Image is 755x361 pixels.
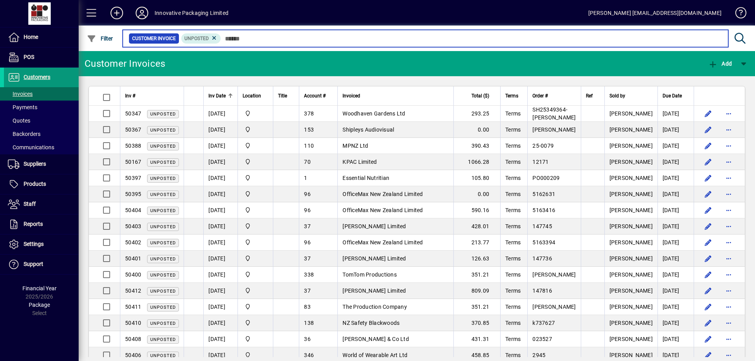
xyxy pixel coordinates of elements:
td: [DATE] [657,202,694,218]
span: [PERSON_NAME] [610,126,653,133]
a: POS [4,48,79,67]
a: Support [4,255,79,274]
td: 0.00 [453,186,500,202]
td: [DATE] [657,170,694,186]
span: [PERSON_NAME] [610,223,653,229]
span: Unposted [150,289,176,294]
span: Innovative Packaging [243,319,268,327]
td: [DATE] [203,331,238,347]
span: 25-0079 [532,143,554,149]
span: Terms [505,239,521,246]
button: More options [722,139,735,152]
span: 36 [304,336,311,342]
span: 153 [304,126,314,133]
td: [DATE] [203,218,238,235]
span: Customers [24,74,50,80]
td: [DATE] [203,315,238,331]
td: 1066.28 [453,154,500,170]
td: [DATE] [203,267,238,283]
td: 293.25 [453,106,500,122]
button: More options [722,284,735,297]
div: Inv # [125,92,179,100]
span: Due Date [663,92,682,100]
span: Terms [505,92,518,100]
span: Suppliers [24,161,46,167]
div: Sold by [610,92,653,100]
span: 70 [304,159,311,165]
span: 50412 [125,288,141,294]
span: 96 [304,191,311,197]
span: The Production Company [343,304,407,310]
span: Quotes [8,117,30,124]
button: More options [722,220,735,233]
td: 590.16 [453,202,500,218]
span: [PERSON_NAME] [532,126,576,133]
span: [PERSON_NAME] [532,304,576,310]
button: Edit [702,107,714,120]
span: Communications [8,144,54,150]
span: Customer Invoice [132,35,176,42]
span: [PERSON_NAME] [610,159,653,165]
button: Edit [702,156,714,168]
span: 37 [304,223,311,229]
button: More options [722,172,735,184]
td: [DATE] [657,283,694,299]
span: Innovative Packaging [243,125,268,134]
span: 338 [304,271,314,278]
span: Innovative Packaging [243,109,268,118]
span: NZ Safety Blackwoods [343,320,400,326]
span: SH25349364-[PERSON_NAME] [532,106,576,121]
span: 50167 [125,159,141,165]
button: More options [722,317,735,329]
td: [DATE] [657,106,694,122]
div: Order # [532,92,576,100]
span: Shipleys Audiovisual [343,126,394,133]
span: [PERSON_NAME] [610,320,653,326]
span: 378 [304,110,314,117]
td: 431.31 [453,331,500,347]
a: Payments [4,101,79,114]
td: 351.21 [453,299,500,315]
span: PO000209 [532,175,560,181]
td: [DATE] [657,315,694,331]
td: [DATE] [657,299,694,315]
span: [PERSON_NAME] [610,336,653,342]
span: Filter [87,35,113,42]
td: [DATE] [657,154,694,170]
td: [DATE] [657,218,694,235]
span: [PERSON_NAME] Limited [343,223,406,229]
td: 809.09 [453,283,500,299]
span: Innovative Packaging [243,141,268,150]
td: [DATE] [657,331,694,347]
button: Edit [702,252,714,265]
span: 1 [304,175,307,181]
span: 50395 [125,191,141,197]
a: Products [4,174,79,194]
span: Terms [505,207,521,213]
a: Reports [4,214,79,234]
span: Staff [24,201,36,207]
span: Unposted [150,321,176,326]
span: Terms [505,288,521,294]
span: 147745 [532,223,552,229]
span: 50411 [125,304,141,310]
span: Unposted [150,224,176,229]
div: [PERSON_NAME] [EMAIL_ADDRESS][DOMAIN_NAME] [588,7,722,19]
a: Settings [4,235,79,254]
td: 428.01 [453,218,500,235]
span: 138 [304,320,314,326]
div: Customer Invoices [85,57,165,70]
button: Edit [702,123,714,136]
span: Invoices [8,91,33,97]
span: 96 [304,239,311,246]
span: Package [29,302,50,308]
span: Total ($) [471,92,489,100]
span: 37 [304,255,311,262]
span: Innovative Packaging [243,158,268,166]
span: Terms [505,255,521,262]
span: 5163416 [532,207,555,213]
span: Innovative Packaging [243,254,268,263]
span: 50410 [125,320,141,326]
span: Unposted [150,305,176,310]
button: More options [722,252,735,265]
